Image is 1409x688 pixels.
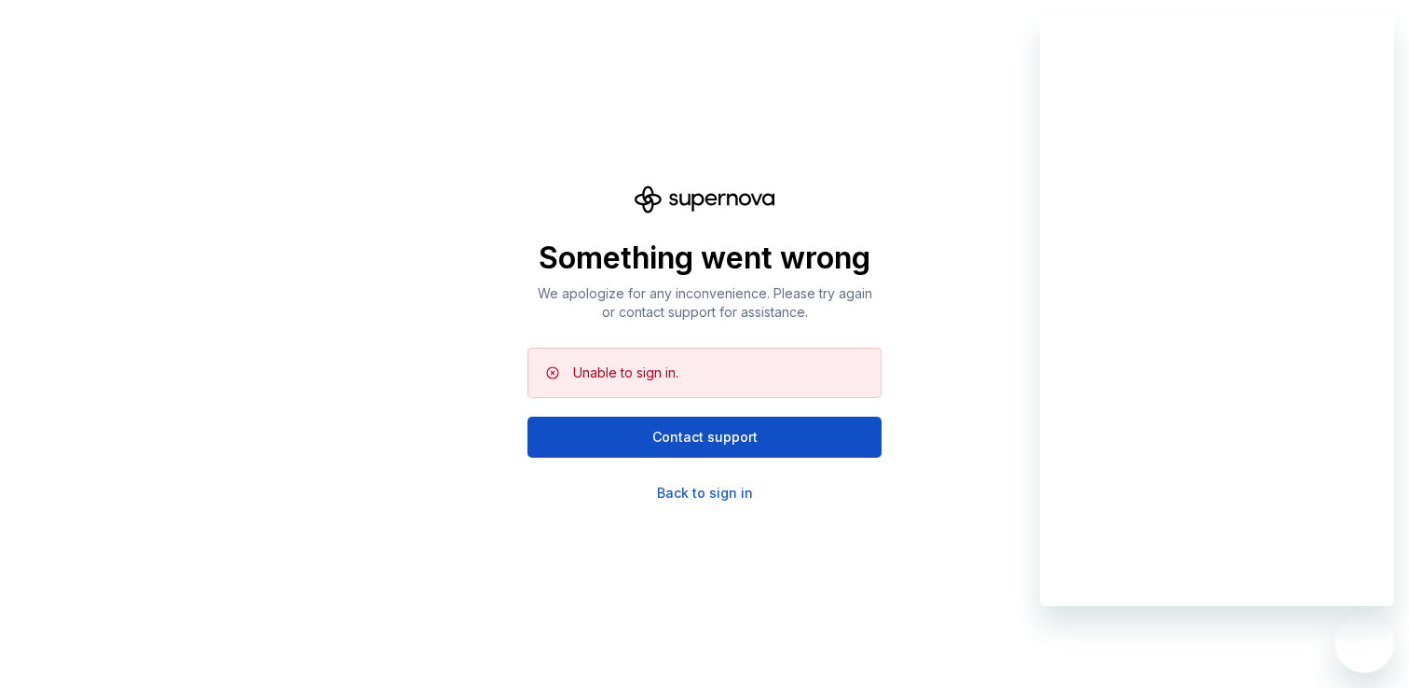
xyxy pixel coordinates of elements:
button: Contact support [527,417,882,458]
div: Unable to sign in. [573,364,678,382]
span: Contact support [652,428,758,447]
p: Something went wrong [527,240,882,277]
iframe: Button to launch messaging window, conversation in progress [1334,613,1394,673]
iframe: Messaging window [1040,15,1394,606]
a: Back to sign in [657,484,753,502]
p: We apologize for any inconvenience. Please try again or contact support for assistance. [527,284,882,322]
